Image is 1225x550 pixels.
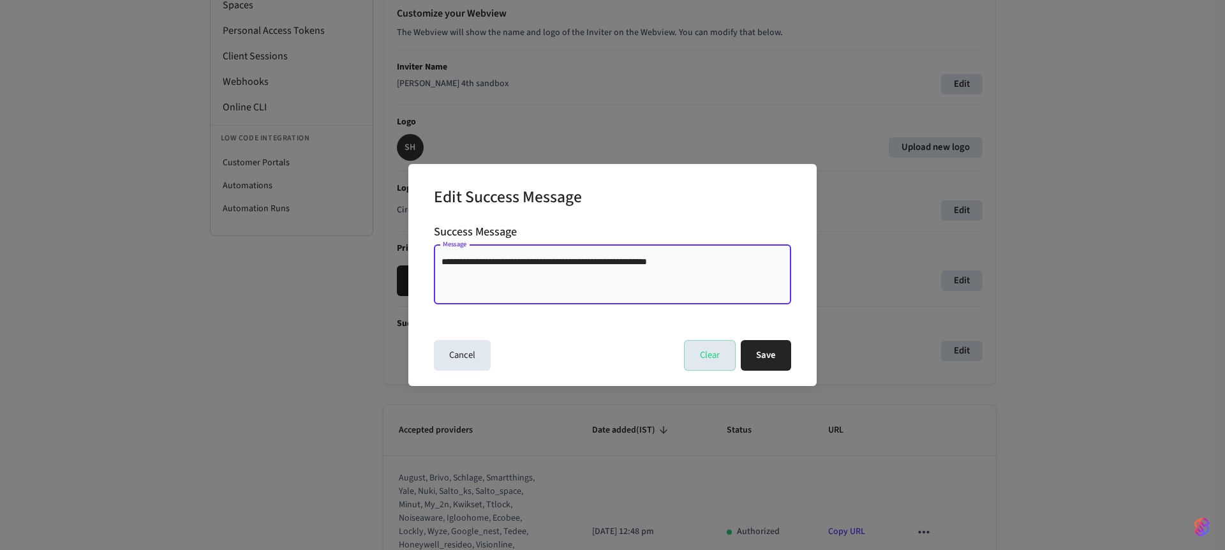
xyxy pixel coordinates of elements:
[741,340,791,371] button: Save
[1194,517,1210,537] img: SeamLogoGradient.69752ec5.svg
[443,239,467,249] label: Message
[684,340,736,371] button: Clear
[434,223,791,241] h6: Success Message
[434,179,582,218] h2: Edit Success Message
[434,340,491,371] button: Cancel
